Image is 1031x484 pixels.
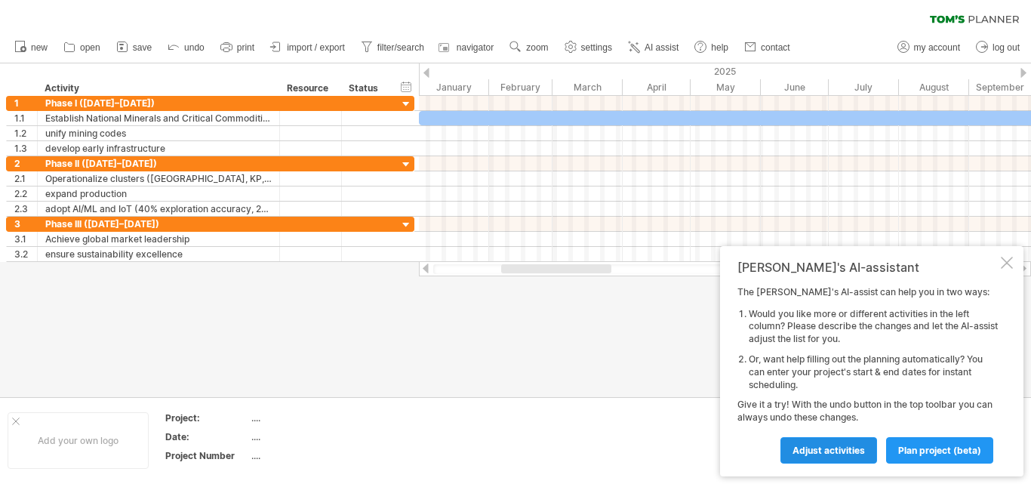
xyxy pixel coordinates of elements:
[217,38,259,57] a: print
[45,247,272,261] div: ensure sustainability excellence
[45,217,272,231] div: Phase III ([DATE]–[DATE])
[792,445,865,456] span: Adjust activities
[165,430,248,443] div: Date:
[349,81,382,96] div: Status
[624,38,683,57] a: AI assist
[45,187,272,201] div: expand production
[526,42,548,53] span: zoom
[899,79,969,95] div: August 2025
[165,412,248,424] div: Project:
[761,79,829,95] div: June 2025
[45,126,272,140] div: unify mining codes
[45,111,272,125] div: Establish National Minerals and Critical Commodities Act (NMCA)
[506,38,552,57] a: zoom
[11,38,52,57] a: new
[45,202,272,216] div: adopt AI/ML and IoT (40% exploration accuracy, 20% efficiency gains)
[45,141,272,156] div: develop early infrastructure
[45,171,272,186] div: Operationalize clusters ([GEOGRAPHIC_DATA], KP, etc.)
[894,38,965,57] a: my account
[457,42,494,53] span: navigator
[251,449,378,462] div: ....
[31,42,48,53] span: new
[14,171,37,186] div: 2.1
[251,412,378,424] div: ....
[165,449,248,462] div: Project Number
[914,42,960,53] span: my account
[489,79,552,95] div: February 2025
[829,79,899,95] div: July 2025
[561,38,617,57] a: settings
[645,42,679,53] span: AI assist
[419,79,489,95] div: January 2025
[14,111,37,125] div: 1.1
[14,202,37,216] div: 2.3
[266,38,349,57] a: import / export
[133,42,152,53] span: save
[184,42,205,53] span: undo
[886,437,993,464] a: plan project (beta)
[581,42,612,53] span: settings
[14,156,37,171] div: 2
[14,187,37,201] div: 2.2
[972,38,1024,57] a: log out
[993,42,1020,53] span: log out
[623,79,691,95] div: April 2025
[45,96,272,110] div: Phase I ([DATE]–[DATE])
[14,141,37,156] div: 1.3
[14,232,37,246] div: 3.1
[14,126,37,140] div: 1.2
[14,217,37,231] div: 3
[711,42,728,53] span: help
[164,38,209,57] a: undo
[691,38,733,57] a: help
[287,81,333,96] div: Resource
[898,445,981,456] span: plan project (beta)
[761,42,790,53] span: contact
[8,412,149,469] div: Add your own logo
[691,79,761,95] div: May 2025
[45,81,271,96] div: Activity
[251,430,378,443] div: ....
[287,42,345,53] span: import / export
[45,156,272,171] div: Phase II ([DATE]–[DATE])
[14,247,37,261] div: 3.2
[780,437,877,464] a: Adjust activities
[14,96,37,110] div: 1
[377,42,424,53] span: filter/search
[60,38,105,57] a: open
[237,42,254,53] span: print
[740,38,795,57] a: contact
[749,308,998,346] li: Would you like more or different activities in the left column? Please describe the changes and l...
[112,38,156,57] a: save
[749,353,998,391] li: Or, want help filling out the planning automatically? You can enter your project's start & end da...
[737,260,998,275] div: [PERSON_NAME]'s AI-assistant
[737,286,998,463] div: The [PERSON_NAME]'s AI-assist can help you in two ways: Give it a try! With the undo button in th...
[357,38,429,57] a: filter/search
[45,232,272,246] div: Achieve global market leadership
[552,79,623,95] div: March 2025
[436,38,498,57] a: navigator
[80,42,100,53] span: open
